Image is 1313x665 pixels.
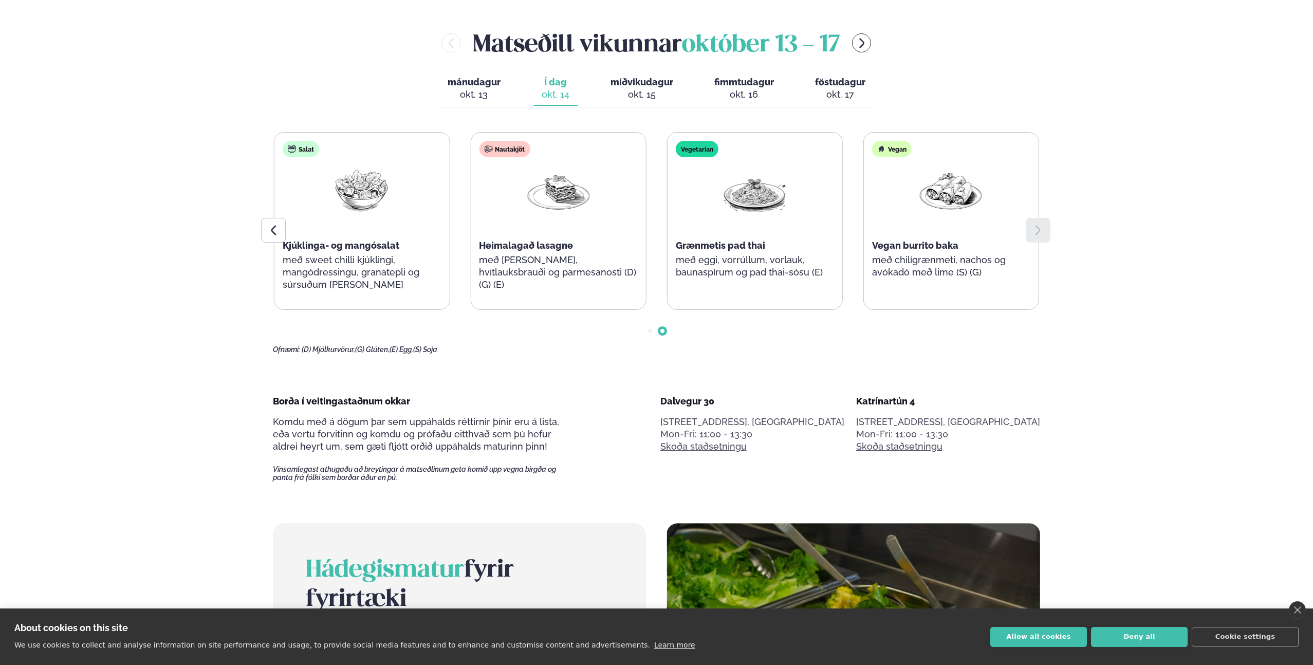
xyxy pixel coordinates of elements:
div: Nautakjöt [479,141,530,157]
span: Kjúklinga- og mangósalat [283,240,399,251]
span: Grænmetis pad thai [676,240,765,251]
span: fimmtudagur [714,77,774,87]
img: beef.svg [484,145,492,153]
span: Komdu með á dögum þar sem uppáhalds réttirnir þínir eru á lista, eða vertu forvitinn og komdu og ... [273,416,559,452]
span: Hádegismatur [306,559,464,582]
span: Go to slide 1 [648,329,652,333]
div: Vegetarian [676,141,718,157]
span: Borða í veitingastaðnum okkar [273,396,410,407]
h2: fyrir fyrirtæki [306,556,613,614]
button: menu-btn-right [852,33,871,52]
span: Go to slide 2 [660,329,664,333]
span: miðvikudagur [611,77,673,87]
img: Spagetti.png [722,165,788,213]
div: Dalvegur 30 [660,395,844,408]
div: okt. 13 [448,88,501,101]
button: fimmtudagur okt. 16 [706,72,782,106]
a: Skoða staðsetningu [856,440,942,453]
div: okt. 17 [815,88,865,101]
img: Salad.png [329,165,395,213]
h2: Matseðill vikunnar [473,26,840,60]
p: með sweet chilli kjúklingi, mangódressingu, granatepli og súrsuðum [PERSON_NAME] [283,254,441,291]
img: Lasagna.png [525,165,591,213]
p: með [PERSON_NAME], hvítlauksbrauði og parmesanosti (D) (G) (E) [479,254,637,291]
img: Enchilada.png [918,165,984,214]
span: október 13 - 17 [682,34,840,57]
img: Vegan.svg [877,145,885,153]
span: Heimalagað lasagne [479,240,573,251]
p: We use cookies to collect and analyse information on site performance and usage, to provide socia... [14,641,650,649]
span: mánudagur [448,77,501,87]
div: Mon-Fri: 11:00 - 13:30 [856,428,1040,440]
img: salad.svg [288,145,296,153]
div: okt. 16 [714,88,774,101]
span: (G) Glúten, [355,345,390,354]
span: Vegan burrito baka [872,240,958,251]
p: [STREET_ADDRESS], [GEOGRAPHIC_DATA] [856,416,1040,428]
button: menu-btn-left [441,33,460,52]
p: með chilígrænmeti, nachos og avókadó með lime (S) (G) [872,254,1030,279]
button: Allow all cookies [990,627,1087,647]
button: Í dag okt. 14 [533,72,578,106]
button: miðvikudagur okt. 15 [602,72,681,106]
a: Learn more [654,641,695,649]
div: Katrínartún 4 [856,395,1040,408]
a: close [1289,601,1306,619]
strong: About cookies on this site [14,622,128,633]
span: (E) Egg, [390,345,413,354]
span: Ofnæmi: [273,345,300,354]
button: mánudagur okt. 13 [439,72,509,106]
button: föstudagur okt. 17 [807,72,874,106]
div: Mon-Fri: 11:00 - 13:30 [660,428,844,440]
p: með eggi, vorrúllum, vorlauk, baunaspírum og pad thai-sósu (E) [676,254,834,279]
span: föstudagur [815,77,865,87]
div: okt. 14 [542,88,569,101]
span: (S) Soja [413,345,437,354]
span: Í dag [542,76,569,88]
p: [STREET_ADDRESS], [GEOGRAPHIC_DATA] [660,416,844,428]
div: okt. 15 [611,88,673,101]
span: Vinsamlegast athugaðu að breytingar á matseðlinum geta komið upp vegna birgða og panta frá fólki ... [273,465,574,482]
div: Vegan [872,141,912,157]
a: Skoða staðsetningu [660,440,747,453]
button: Cookie settings [1192,627,1299,647]
span: (D) Mjólkurvörur, [302,345,355,354]
div: Salat [283,141,319,157]
button: Deny all [1091,627,1188,647]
